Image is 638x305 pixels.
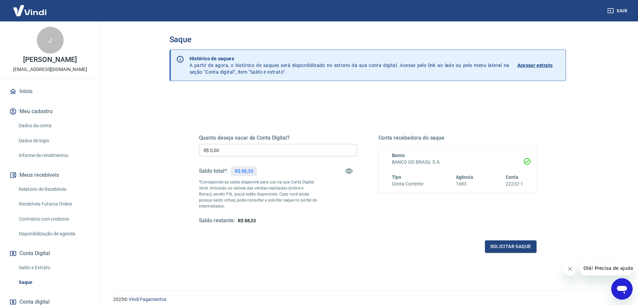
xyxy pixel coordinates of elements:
span: Olá! Precisa de ajuda? [4,5,56,10]
div: J [37,27,64,54]
a: Início [8,84,92,99]
span: Conta [506,174,518,180]
button: Meus recebíveis [8,168,92,182]
span: Banco [392,153,405,158]
img: Vindi [8,0,52,21]
p: [EMAIL_ADDRESS][DOMAIN_NAME] [13,66,87,73]
a: Saldo e Extrato [16,261,92,275]
p: Histórico de saques [190,55,509,62]
h6: 22232-1 [506,180,523,187]
a: Saque [16,276,92,289]
h5: Conta recebedora do saque [378,135,537,141]
a: Relatório de Recebíveis [16,182,92,196]
h6: Conta Corrente [392,180,423,187]
a: Vindi Pagamentos [129,297,166,302]
h6: BANCO DO BRASIL S.A. [392,159,523,166]
button: Sair [606,5,630,17]
a: Dados de login [16,134,92,148]
button: Solicitar saque [485,240,537,253]
iframe: Fechar mensagem [563,262,577,276]
a: Disponibilização de agenda [16,227,92,241]
h5: Saldo restante: [199,217,235,224]
p: 2025 © [113,296,622,303]
button: Meu cadastro [8,104,92,119]
h5: Quanto deseja sacar da Conta Digital? [199,135,357,141]
span: R$ 88,33 [238,218,256,223]
iframe: Mensagem da empresa [579,261,633,276]
h3: Saque [169,35,566,44]
p: *Corresponde ao saldo disponível para uso na sua Conta Digital Vindi. Incluindo os valores das ve... [199,179,317,209]
p: A partir de agora, o histórico de saques será disponibilizado no extrato da sua conta digital. Ac... [190,55,509,75]
h6: 1683 [456,180,473,187]
iframe: Botão para abrir a janela de mensagens [611,278,633,300]
h5: Saldo total*: [199,168,228,174]
a: Dados da conta [16,119,92,133]
a: Recebíveis Futuros Online [16,197,92,211]
span: Agência [456,174,473,180]
p: [PERSON_NAME] [23,56,77,63]
button: Conta Digital [8,246,92,261]
p: Acessar extrato [517,62,553,69]
p: R$ 88,33 [235,168,253,175]
a: Informe de rendimentos [16,149,92,162]
span: Tipo [392,174,402,180]
a: Acessar extrato [517,55,560,75]
a: Contratos com credores [16,212,92,226]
